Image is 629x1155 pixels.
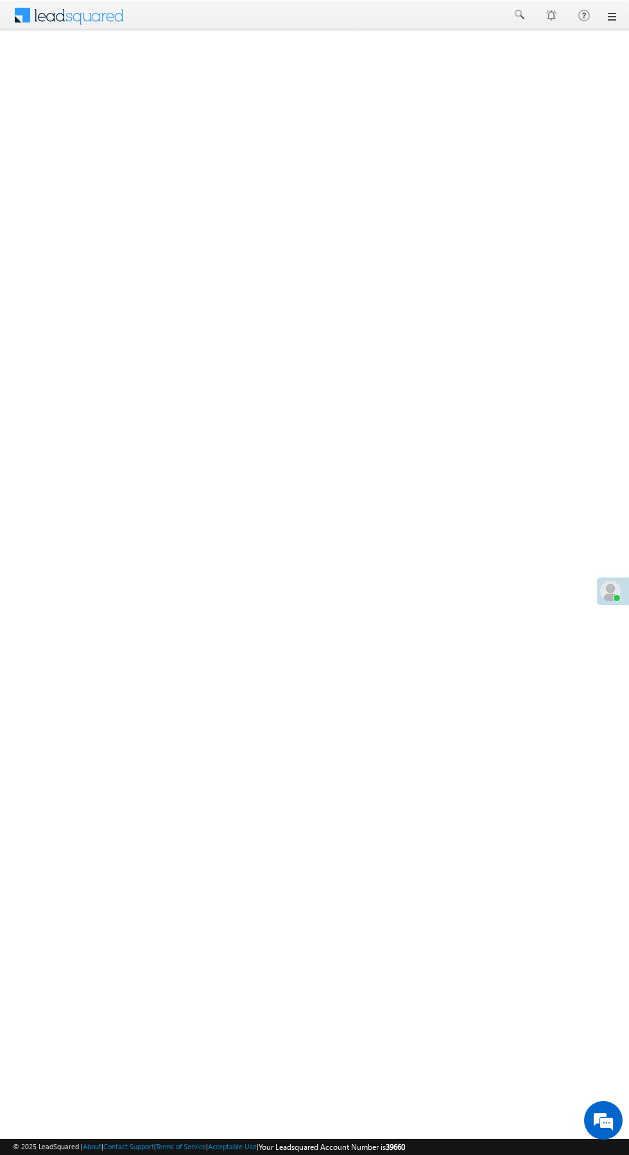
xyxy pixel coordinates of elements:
[156,1142,206,1151] a: Terms of Service
[259,1142,405,1152] span: Your Leadsquared Account Number is
[103,1142,154,1151] a: Contact Support
[386,1142,405,1152] span: 39660
[208,1142,257,1151] a: Acceptable Use
[83,1142,101,1151] a: About
[13,1141,405,1153] span: © 2025 LeadSquared | | | | |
